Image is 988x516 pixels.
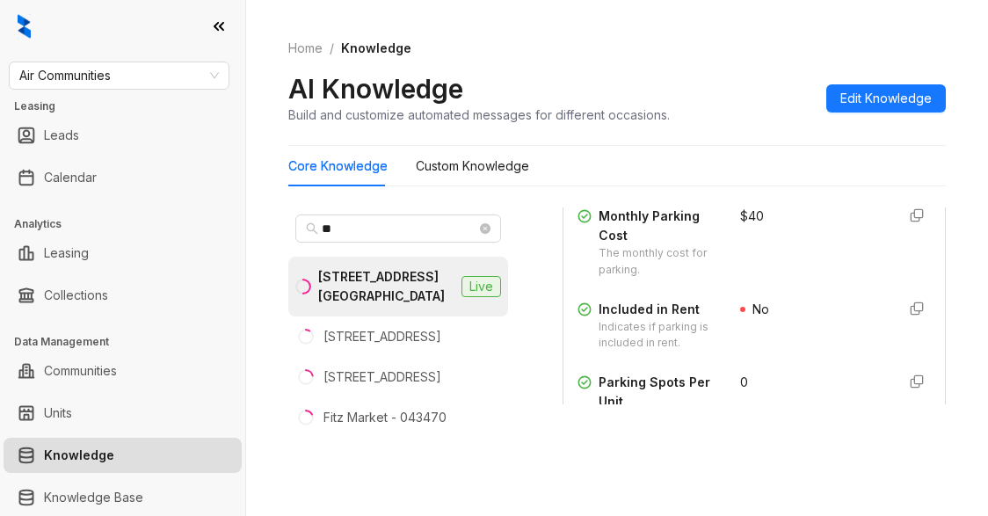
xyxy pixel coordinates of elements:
[599,245,719,279] div: The monthly cost for parking.
[306,222,318,235] span: search
[330,39,334,58] li: /
[318,267,454,306] div: [STREET_ADDRESS][GEOGRAPHIC_DATA]
[44,438,114,473] a: Knowledge
[752,302,769,316] span: No
[740,207,882,226] div: $40
[840,89,932,108] span: Edit Knowledge
[599,207,719,245] div: Monthly Parking Cost
[480,223,490,234] span: close-circle
[14,216,245,232] h3: Analytics
[341,40,411,55] span: Knowledge
[288,156,388,176] div: Core Knowledge
[599,373,719,411] div: Parking Spots Per Unit
[44,353,117,389] a: Communities
[4,278,242,313] li: Collections
[4,160,242,195] li: Calendar
[826,84,946,113] button: Edit Knowledge
[4,438,242,473] li: Knowledge
[599,319,719,352] div: Indicates if parking is included in rent.
[4,480,242,515] li: Knowledge Base
[740,373,882,392] div: 0
[44,396,72,431] a: Units
[44,278,108,313] a: Collections
[19,62,219,89] span: Air Communities
[44,118,79,153] a: Leads
[44,160,97,195] a: Calendar
[461,276,501,297] span: Live
[416,156,529,176] div: Custom Knowledge
[14,334,245,350] h3: Data Management
[323,327,441,346] div: [STREET_ADDRESS]
[288,72,463,105] h2: AI Knowledge
[599,300,719,319] div: Included in Rent
[14,98,245,114] h3: Leasing
[323,367,441,387] div: [STREET_ADDRESS]
[4,353,242,389] li: Communities
[288,105,670,124] div: Build and customize automated messages for different occasions.
[285,39,326,58] a: Home
[44,480,143,515] a: Knowledge Base
[4,118,242,153] li: Leads
[4,396,242,431] li: Units
[18,14,31,39] img: logo
[323,408,447,427] div: Fitz Market - 043470
[4,236,242,271] li: Leasing
[44,236,89,271] a: Leasing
